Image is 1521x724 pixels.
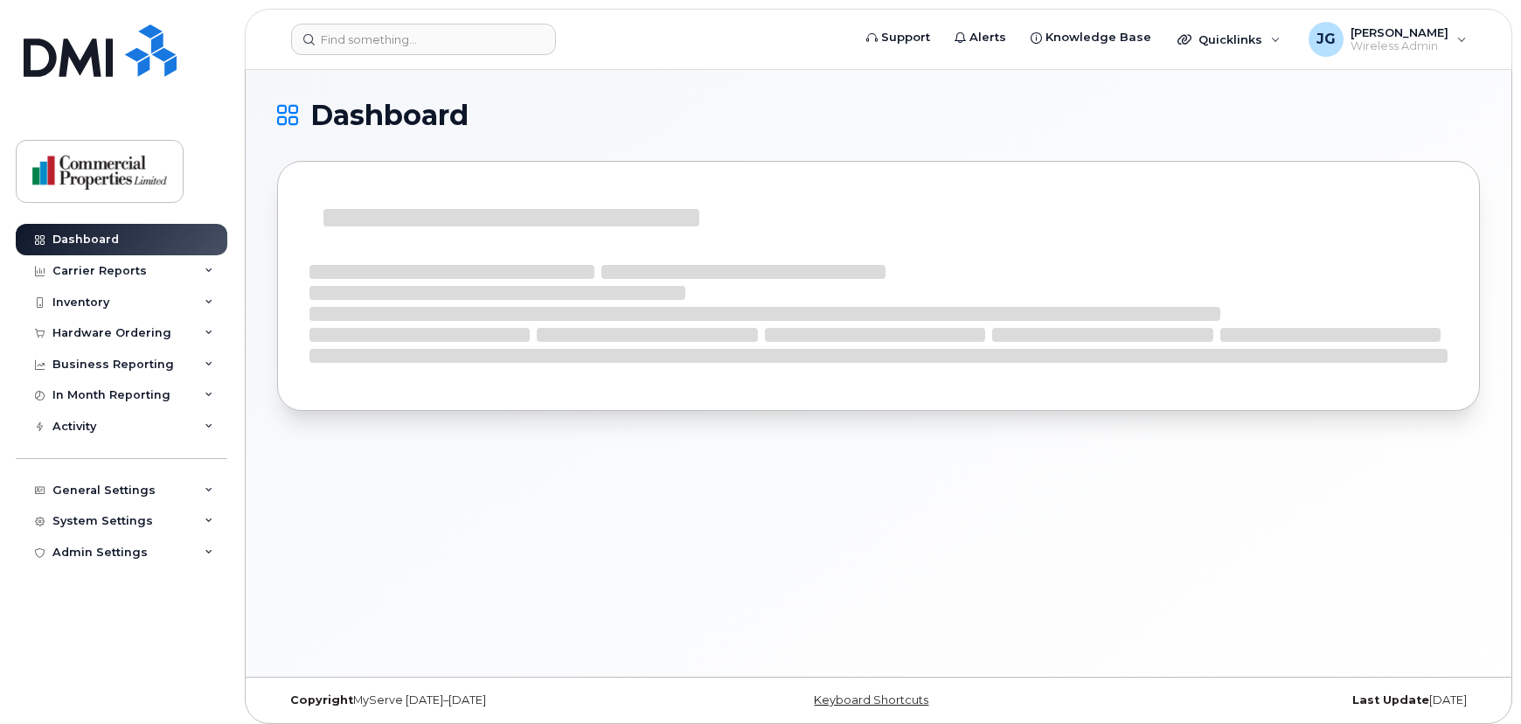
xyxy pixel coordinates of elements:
strong: Copyright [290,693,353,707]
a: Keyboard Shortcuts [814,693,928,707]
strong: Last Update [1352,693,1429,707]
div: [DATE] [1079,693,1480,707]
div: MyServe [DATE]–[DATE] [277,693,678,707]
span: Dashboard [310,102,469,129]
